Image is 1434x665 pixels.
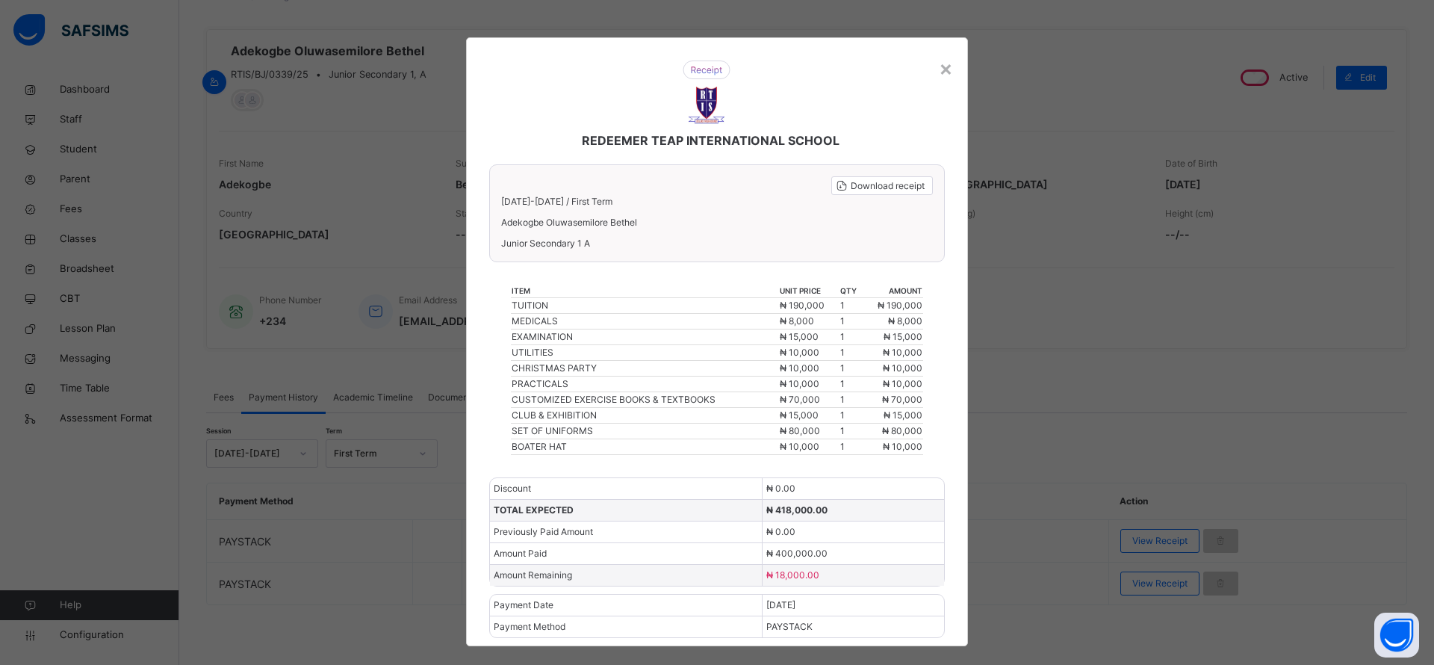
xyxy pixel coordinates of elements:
[780,315,814,327] span: ₦ 8,000
[780,362,819,374] span: ₦ 10,000
[888,315,922,327] span: ₦ 8,000
[512,393,778,406] div: CUSTOMIZED EXERCISE BOOKS & TEXTBOOKS
[1075,292,1143,308] td: 1
[512,409,778,422] div: CLUB & EXHIBITION
[494,526,593,537] span: Previously Paid Amount
[693,23,741,42] img: receipt.26f346b57495a98c98ef9b0bc63aa4d8.svg
[883,378,922,389] span: ₦ 10,000
[895,294,934,305] span: ₦ 15,000
[115,293,893,306] div: EXAMINATION
[501,237,933,250] span: Junior Secondary 1 A
[512,299,778,312] div: TUITION
[839,285,863,298] th: qty
[115,324,893,338] div: CHRISTMAS PARTY
[28,415,67,425] span: Discount
[895,263,940,273] span: ₦ 190,000
[115,340,893,353] div: PRACTICALS
[839,392,863,408] td: 1
[882,425,922,436] span: ₦ 80,000
[512,362,778,375] div: CHRISTMAS PARTY
[1075,276,1143,292] td: 1
[28,531,91,542] span: Payment Date
[494,599,553,610] span: Payment Date
[780,441,819,452] span: ₦ 10,000
[939,52,953,84] div: ×
[895,326,934,336] span: ₦ 10,000
[512,346,778,359] div: UTILITIES
[839,314,863,330] td: 1
[766,504,828,516] span: ₦ 418,000.00
[28,553,103,563] span: Payment Method
[895,279,929,289] span: ₦ 8,000
[882,394,922,405] span: ₦ 70,000
[494,569,572,581] span: Amount Remaining
[494,548,547,559] span: Amount Paid
[494,621,565,632] span: Payment Method
[582,132,839,149] span: REDEEMER TEAP INTERNATIONAL SCHOOL
[1075,355,1143,371] td: 1
[839,408,863,424] td: 1
[512,424,778,438] div: SET OF UNIFORMS
[780,394,820,405] span: ₦ 70,000
[1279,326,1318,336] span: ₦ 10,000
[511,285,779,298] th: item
[115,262,893,275] div: TUITION
[115,277,893,291] div: MEDICALS
[851,179,925,193] span: Download receipt
[863,285,923,298] th: amount
[766,483,795,494] span: ₦ 0.00
[766,599,795,610] span: [DATE]
[780,409,819,421] span: ₦ 15,000
[501,216,933,229] span: Adekogbe Oluwasemilore Bethel
[683,61,730,79] img: receipt.26f346b57495a98c98ef9b0bc63aa4d8.svg
[1279,357,1318,368] span: ₦ 70,000
[1075,261,1143,276] td: 1
[884,331,922,342] span: ₦ 15,000
[512,330,778,344] div: EXAMINATION
[1075,324,1143,339] td: 1
[512,315,778,328] div: MEDICALS
[780,331,819,342] span: ₦ 15,000
[895,373,934,383] span: ₦ 15,000
[512,440,778,454] div: BOATER HAT
[115,309,893,322] div: UTILITIES
[895,357,934,368] span: ₦ 70,000
[860,458,888,468] span: ₦ 0.00
[839,439,863,455] td: 1
[28,501,114,512] span: Amount Remaining
[35,179,1399,192] span: [PERSON_NAME]
[839,377,863,392] td: 1
[1075,371,1143,386] td: 1
[860,501,888,512] span: ₦ 0.00
[895,310,934,321] span: ₦ 10,000
[766,548,828,559] span: ₦ 400,000.00
[883,441,922,452] span: ₦ 10,000
[766,526,795,537] span: ₦ 0.00
[860,436,925,447] span: ₦ 328,000.00
[115,371,893,385] div: CLUB & EXHIBITION
[494,483,531,494] span: Discount
[1075,308,1143,324] td: 1
[1285,279,1319,289] span: ₦ 8,000
[883,362,922,374] span: ₦ 10,000
[1279,294,1318,305] span: ₦ 15,000
[28,436,114,447] span: TOTAL EXPECTED
[1279,341,1318,352] span: ₦ 10,000
[839,361,863,377] td: 1
[115,356,893,369] div: CUSTOMIZED EXERCISE BOOKS & TEXTBOOKS
[580,94,863,112] span: REDEEMER TEAP INTERNATIONAL SCHOOL
[766,621,813,632] span: PAYSTACK
[766,569,819,581] span: ₦ 18,000.00
[698,49,736,87] img: REDEEMER TEAP INTERNATIONAL SCHOOL
[512,377,778,391] div: PRACTICALS
[501,196,612,207] span: [DATE]-[DATE] / First Term
[884,409,922,421] span: ₦ 15,000
[860,480,919,490] span: ₦ 328,000.00
[1144,247,1320,261] th: amount
[839,298,863,314] td: 1
[35,199,1399,213] span: Junior Secondary 3 A
[780,425,820,436] span: ₦ 80,000
[894,247,1076,261] th: unit price
[114,247,894,261] th: item
[1312,142,1391,155] span: Download receipt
